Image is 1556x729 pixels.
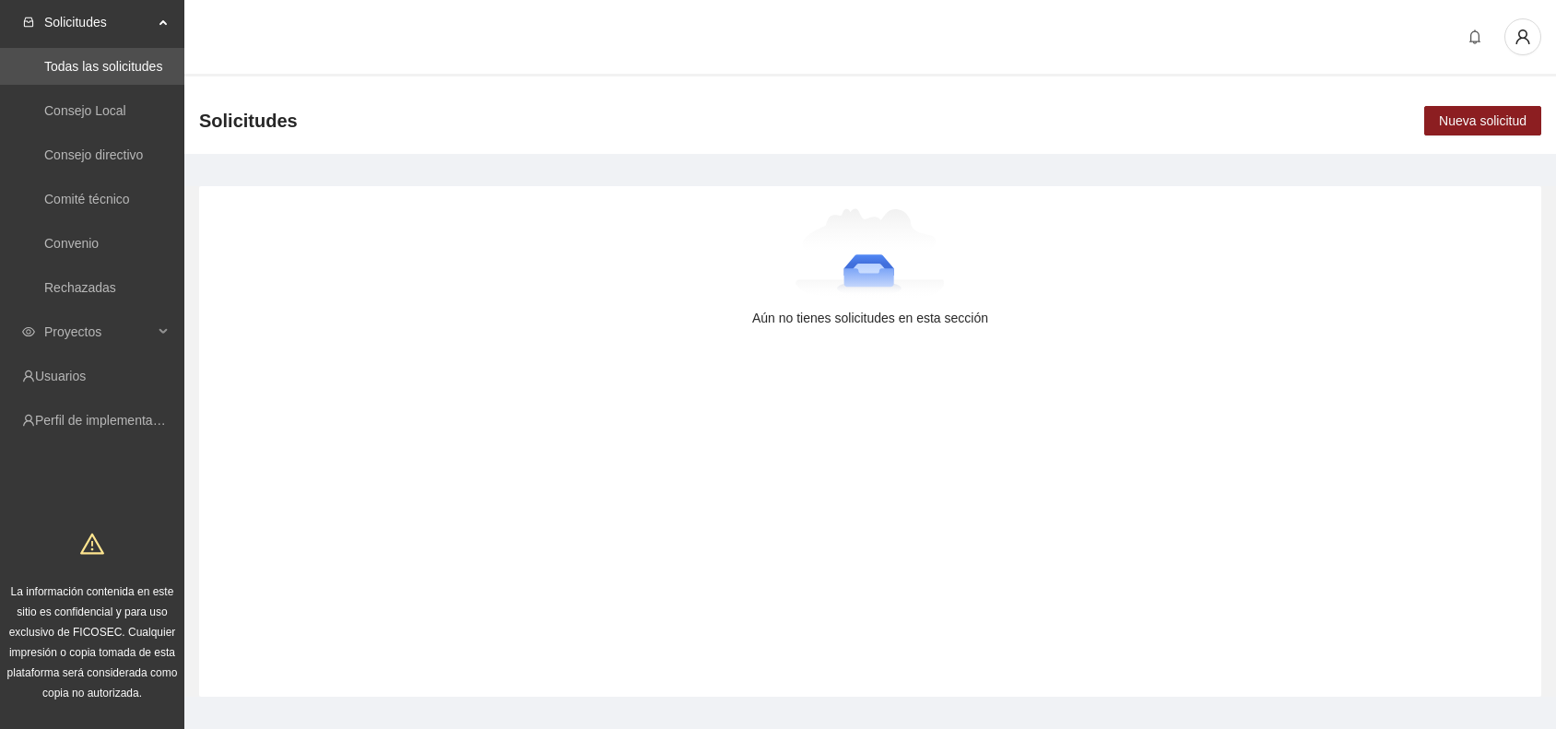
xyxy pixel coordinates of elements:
[44,59,162,74] a: Todas las solicitudes
[80,532,104,556] span: warning
[7,585,178,700] span: La información contenida en este sitio es confidencial y para uso exclusivo de FICOSEC. Cualquier...
[1461,29,1489,44] span: bell
[229,308,1512,328] div: Aún no tienes solicitudes en esta sección
[44,147,143,162] a: Consejo directivo
[199,106,298,135] span: Solicitudes
[1505,29,1540,45] span: user
[1424,106,1541,135] button: Nueva solicitud
[44,192,130,206] a: Comité técnico
[22,325,35,338] span: eye
[35,413,179,428] a: Perfil de implementadora
[44,313,153,350] span: Proyectos
[1460,22,1490,52] button: bell
[44,280,116,295] a: Rechazadas
[44,4,153,41] span: Solicitudes
[22,16,35,29] span: inbox
[1504,18,1541,55] button: user
[44,103,126,118] a: Consejo Local
[796,208,946,300] img: Aún no tienes solicitudes en esta sección
[44,236,99,251] a: Convenio
[35,369,86,383] a: Usuarios
[1439,111,1527,131] span: Nueva solicitud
